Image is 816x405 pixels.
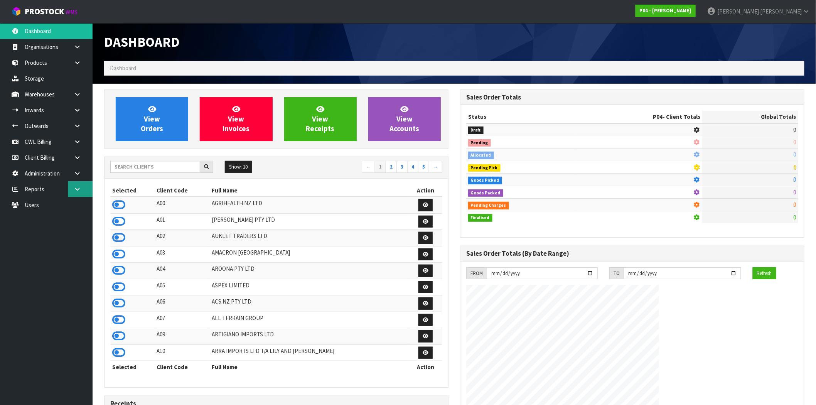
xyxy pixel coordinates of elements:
th: Full Name [210,184,409,197]
a: 5 [418,161,429,173]
td: A00 [155,197,210,213]
a: ViewInvoices [200,97,272,141]
button: Refresh [753,267,776,280]
td: [PERSON_NAME] PTY LTD [210,213,409,230]
td: ARRA IMPORTS LTD T/A LILY AND [PERSON_NAME] [210,344,409,361]
small: WMS [66,8,78,16]
th: Selected [110,361,155,373]
div: TO [609,267,624,280]
td: A03 [155,246,210,263]
td: ACS NZ PTY LTD [210,295,409,312]
span: View Orders [141,105,163,133]
span: Dashboard [110,64,136,72]
td: ARTIGIANO IMPORTS LTD [210,328,409,345]
th: Client Code [155,184,210,197]
span: View Receipts [306,105,335,133]
span: Goods Packed [468,189,503,197]
td: A09 [155,328,210,345]
a: 4 [407,161,418,173]
th: Client Code [155,361,210,373]
td: A05 [155,279,210,295]
a: 1 [375,161,386,173]
span: Pending Pick [468,164,501,172]
span: 0 [794,189,796,196]
td: AGRIHEALTH NZ LTD [210,197,409,213]
div: FROM [466,267,487,280]
span: Allocated [468,152,494,159]
span: Dashboard [104,34,180,50]
td: AROONA PTY LTD [210,263,409,279]
a: ViewOrders [116,97,188,141]
span: Draft [468,127,484,134]
a: 2 [386,161,397,173]
th: Full Name [210,361,409,373]
a: ViewAccounts [368,97,441,141]
nav: Page navigation [282,161,442,174]
span: ProStock [25,7,64,17]
th: - Client Totals [576,111,703,123]
th: Action [409,184,442,197]
td: A04 [155,263,210,279]
td: A06 [155,295,210,312]
span: 0 [794,214,796,221]
a: ← [362,161,375,173]
span: 0 [794,164,796,171]
button: Show: 10 [225,161,252,173]
h3: Sales Order Totals [466,94,798,101]
input: Search clients [110,161,200,173]
td: AMACRON [GEOGRAPHIC_DATA] [210,246,409,263]
td: ASPEX LIMITED [210,279,409,295]
td: A07 [155,312,210,328]
td: AUKLET TRADERS LTD [210,230,409,246]
td: A01 [155,213,210,230]
a: 3 [396,161,408,173]
td: ALL TERRAIN GROUP [210,312,409,328]
th: Selected [110,184,155,197]
th: Action [409,361,442,373]
span: Pending Charges [468,202,509,209]
th: Status [466,111,576,123]
span: View Invoices [223,105,250,133]
a: → [429,161,442,173]
h3: Sales Order Totals (By Date Range) [466,250,798,257]
a: ViewReceipts [284,97,357,141]
img: cube-alt.png [12,7,21,16]
span: Finalised [468,214,492,222]
td: A02 [155,230,210,246]
span: 0 [794,201,796,208]
span: View Accounts [389,105,419,133]
a: P04 - [PERSON_NAME] [636,5,696,17]
span: Pending [468,139,491,147]
strong: P04 - [PERSON_NAME] [640,7,691,14]
span: Goods Picked [468,177,502,184]
td: A10 [155,344,210,361]
span: 0 [794,176,796,183]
